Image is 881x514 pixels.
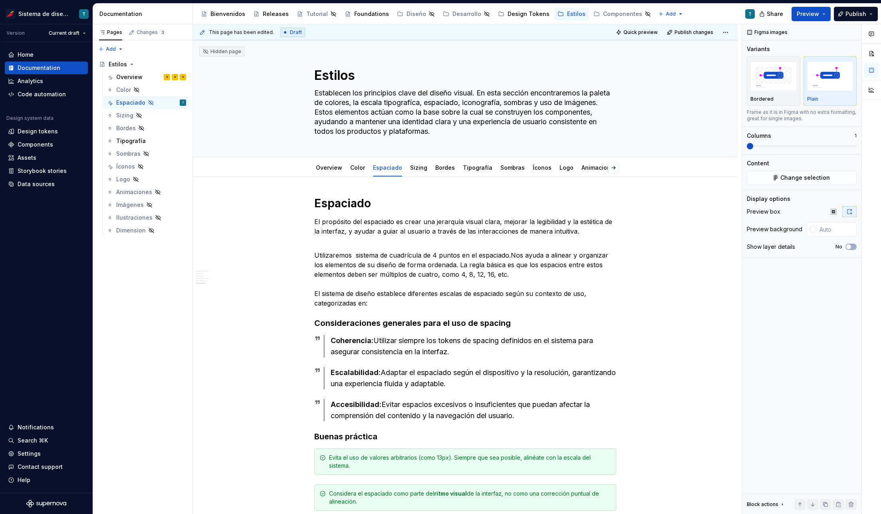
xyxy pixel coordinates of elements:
strong: ritmo visual [434,490,467,497]
span: Add [666,11,676,17]
a: Tipografía [463,164,492,171]
div: Espaciado [370,159,405,176]
div: Bordes [432,159,458,176]
strong: Escalabilidad: [331,368,381,377]
div: Sombras [116,150,141,158]
div: Releases [263,10,289,18]
button: Search ⌘K [5,434,88,447]
div: V [166,73,168,81]
span: Publish changes [675,29,713,36]
a: Dimension [103,224,189,237]
div: Assets [18,154,36,162]
div: Sizing [407,159,431,176]
a: Bordes [435,164,455,171]
div: Variants [747,45,770,53]
div: Code automation [18,90,66,98]
a: Ilustraciones [103,211,189,224]
strong: Accesibilidad: [331,400,381,409]
div: Overview [116,73,143,81]
a: Design Tokens [495,8,553,20]
div: Preview background [747,225,802,233]
span: Share [767,10,783,18]
a: Overview [316,164,342,171]
div: Hidden page [202,48,241,55]
span: Preview [797,10,819,18]
a: Data sources [5,178,88,191]
div: Sistema de diseño Iberia [18,10,69,18]
div: Animaciones [578,159,621,176]
div: Foundations [354,10,389,18]
div: T [182,99,184,107]
div: Page tree [198,6,654,22]
div: Analytics [18,77,43,85]
div: Espaciado [116,99,145,107]
input: Auto [816,222,857,236]
img: placeholder [807,62,853,91]
a: Design tokens [5,125,88,138]
a: Estilos [554,8,589,20]
div: Design tokens [18,127,58,135]
a: Espaciado [373,164,402,171]
div: Storybook stories [18,167,67,175]
div: Desarrollo [452,10,481,18]
a: Analytics [5,75,88,87]
div: Notifications [18,423,54,431]
div: Preview box [747,208,780,216]
span: Draft [290,29,302,36]
div: Help [18,476,30,484]
button: Publish [834,7,878,21]
p: 1 [855,133,857,139]
span: Quick preview [623,29,658,36]
a: Imágenes [103,198,189,211]
div: Tipografía [460,159,496,176]
span: Add [106,46,116,52]
span: Change selection [780,174,830,182]
span: Publish [845,10,866,18]
div: Animaciones [116,188,152,196]
div: Dimension [116,226,146,234]
img: placeholder [750,62,797,91]
div: Bienvenidos [210,10,245,18]
div: Home [18,51,34,59]
div: Adaptar el espaciado según el dispositivo y la resolución, garantizando una experiencia fluida y ... [331,367,616,389]
button: Current draft [45,28,89,39]
label: No [835,244,842,250]
a: Foundations [341,8,392,20]
button: Quick preview [613,27,661,38]
div: Components [18,141,53,149]
div: Design Tokens [508,10,550,18]
div: Documentation [99,10,189,18]
div: T [82,11,85,17]
a: Tipografía [103,135,189,147]
div: Changes [137,29,166,36]
a: Estilos [96,58,189,71]
a: Componentes [590,8,654,20]
textarea: Establecen los principios clave del diseño visual. En esta sección encontraremos la paleta de col... [313,87,615,138]
a: Storybook stories [5,165,88,177]
a: Sizing [410,164,427,171]
a: Assets [5,151,88,164]
button: placeholderPlain [804,56,857,106]
a: Color [103,83,189,96]
div: Data sources [18,180,55,188]
div: Contact support [18,463,63,471]
span: 3 [159,29,166,36]
strong: Coherencia: [331,336,373,345]
a: Animaciones [581,164,617,171]
div: Logo [116,175,130,183]
div: Sizing [116,111,133,119]
button: Contact support [5,460,88,473]
button: Preview [792,7,831,21]
a: Color [350,164,365,171]
button: Help [5,474,88,486]
div: Imágenes [116,201,144,209]
a: Diseño [394,8,438,20]
a: Sizing [103,109,189,122]
div: Utilizar siempre los tokens de spacing definidos en el sistema para asegurar consistencia en la i... [331,335,616,357]
p: El propósito del espaciado es crear una jerarquía visual clara, mejorar la legibilidad y la estét... [314,217,616,236]
div: Version [6,30,25,36]
div: Settings [18,450,41,458]
a: EspaciadoT [103,96,189,109]
div: Ilustraciones [116,214,153,222]
div: Íconos [116,163,135,171]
